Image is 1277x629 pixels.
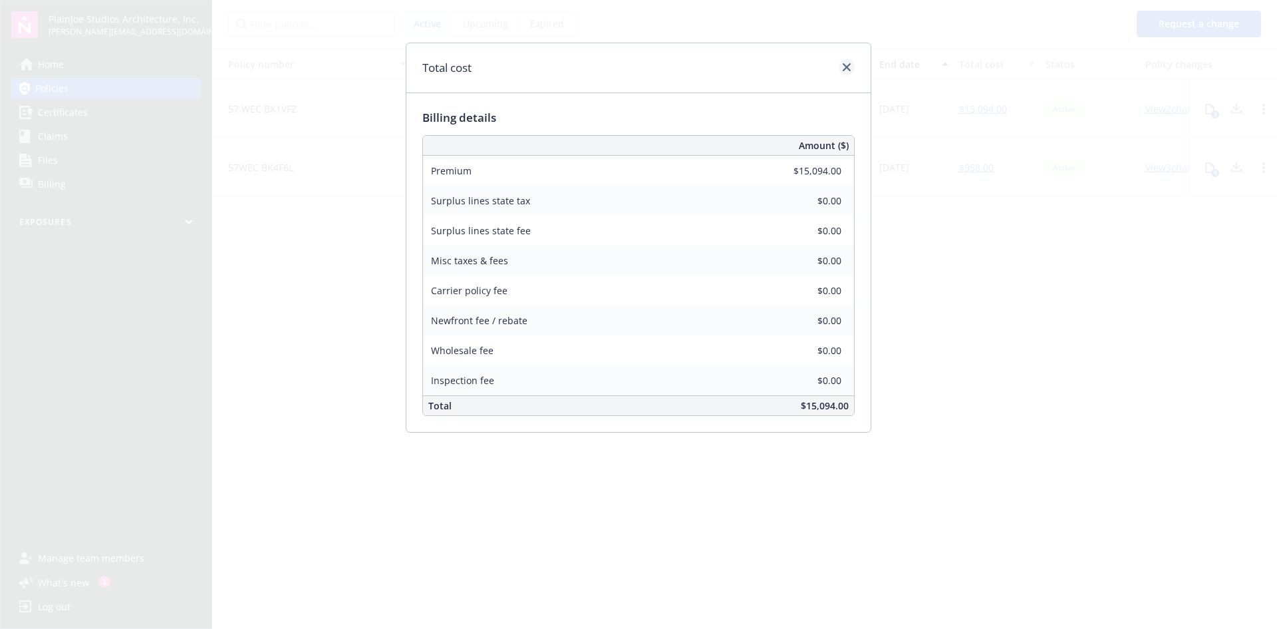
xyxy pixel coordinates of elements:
[763,370,849,390] input: 0.00
[431,314,527,327] span: Newfront fee / rebate
[431,344,494,357] span: Wholesale fee
[763,250,849,270] input: 0.00
[431,284,507,297] span: Carrier policy fee
[431,224,531,237] span: Surplus lines state fee
[763,220,849,240] input: 0.00
[839,59,855,75] a: close
[763,160,849,180] input: 0.00
[422,110,496,125] span: Billing details
[431,254,508,267] span: Misc taxes & fees
[763,310,849,330] input: 0.00
[431,194,530,207] span: Surplus lines state tax
[431,374,494,387] span: Inspection fee
[763,190,849,210] input: 0.00
[428,399,452,412] span: Total
[431,164,472,177] span: Premium
[422,59,472,77] h1: Total cost
[763,340,849,360] input: 0.00
[763,280,849,300] input: 0.00
[801,399,849,412] span: $15,094.00
[799,138,849,152] span: Amount ($)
